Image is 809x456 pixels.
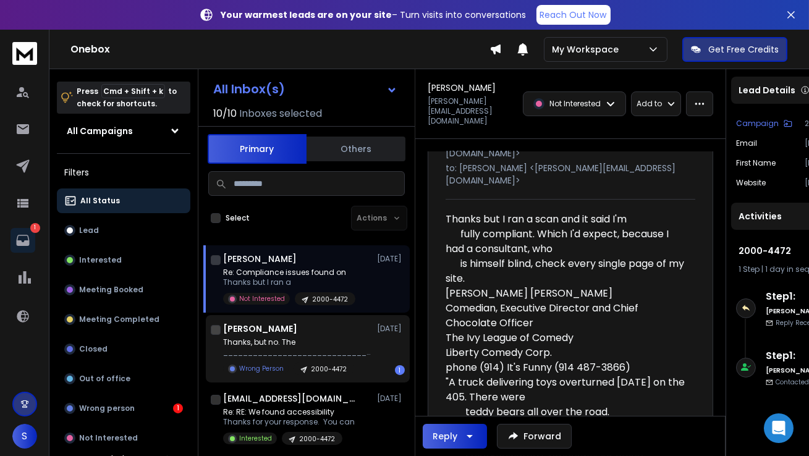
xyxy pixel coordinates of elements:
p: Out of office [79,374,130,384]
button: S [12,424,37,449]
button: Reply [423,424,487,449]
button: Campaign [736,119,792,129]
p: Meeting Completed [79,315,159,324]
div: Reply [433,430,457,442]
button: All Inbox(s) [203,77,407,101]
p: Closed [79,344,108,354]
p: 2000-4472 [312,295,348,304]
p: My Workspace [552,43,624,56]
p: Meeting Booked [79,285,143,295]
p: Get Free Credits [708,43,779,56]
p: Wrong Person [239,364,284,373]
div: 1 [395,365,405,375]
h1: Onebox [70,42,489,57]
p: Email [736,138,757,148]
p: Reach Out Now [540,9,607,21]
img: logo [12,42,37,65]
button: Forward [497,424,572,449]
p: 2000-4472 [311,365,347,374]
button: Interested [57,248,190,272]
button: Primary [208,134,307,164]
button: Get Free Credits [682,37,787,62]
p: [DATE] [377,254,405,264]
p: Thanks for your response. You can [223,417,355,427]
p: ________________________________ From: [PERSON_NAME] Sent: [223,347,371,357]
p: Re: Compliance issues found on [223,268,355,277]
p: 2000-4472 [299,434,335,444]
h3: Inboxes selected [239,106,322,121]
p: All Status [80,196,120,206]
p: to: [PERSON_NAME] <[PERSON_NAME][EMAIL_ADDRESS][DOMAIN_NAME]> [446,162,695,187]
span: 10 / 10 [213,106,237,121]
p: Interested [79,255,122,265]
button: Closed [57,337,190,361]
button: Meeting Completed [57,307,190,332]
p: Not Interested [79,433,138,443]
button: Not Interested [57,426,190,450]
h1: [PERSON_NAME] [428,82,496,94]
p: website [736,178,766,188]
span: 1 Step [739,264,760,274]
button: Out of office [57,366,190,391]
button: Meeting Booked [57,277,190,302]
p: Campaign [736,119,779,129]
p: [PERSON_NAME][EMAIL_ADDRESS][DOMAIN_NAME] [428,96,515,126]
button: Lead [57,218,190,243]
p: Thanks, but no. The [223,337,371,347]
span: Cmd + Shift + k [101,84,165,98]
p: Wrong person [79,403,135,413]
p: [DATE] [377,324,405,334]
div: Open Intercom Messenger [764,413,794,443]
p: Not Interested [239,294,285,303]
button: Others [307,135,405,163]
p: Thanks but I ran a [223,277,355,287]
p: Re: RE: We found accessibility [223,407,355,417]
label: Select [226,213,250,223]
h3: Filters [57,164,190,181]
button: Wrong person1 [57,396,190,421]
h1: [PERSON_NAME] [223,323,297,335]
h1: All Campaigns [67,125,133,137]
h1: [PERSON_NAME] [223,253,297,265]
p: Add to [637,99,662,109]
p: First Name [736,158,776,168]
a: Reach Out Now [536,5,611,25]
p: Lead Details [739,84,795,96]
h1: [EMAIL_ADDRESS][DOMAIN_NAME] [223,392,359,405]
p: 1 [30,223,40,233]
p: Lead [79,226,99,235]
button: All Status [57,188,190,213]
p: Press to check for shortcuts. [77,85,177,110]
p: [DATE] [377,394,405,403]
h1: All Inbox(s) [213,83,285,95]
p: Interested [239,434,272,443]
strong: Your warmest leads are on your site [221,9,392,21]
a: 1 [11,228,35,253]
p: Not Interested [549,99,601,109]
button: All Campaigns [57,119,190,143]
p: – Turn visits into conversations [221,9,527,21]
div: 1 [173,403,183,413]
